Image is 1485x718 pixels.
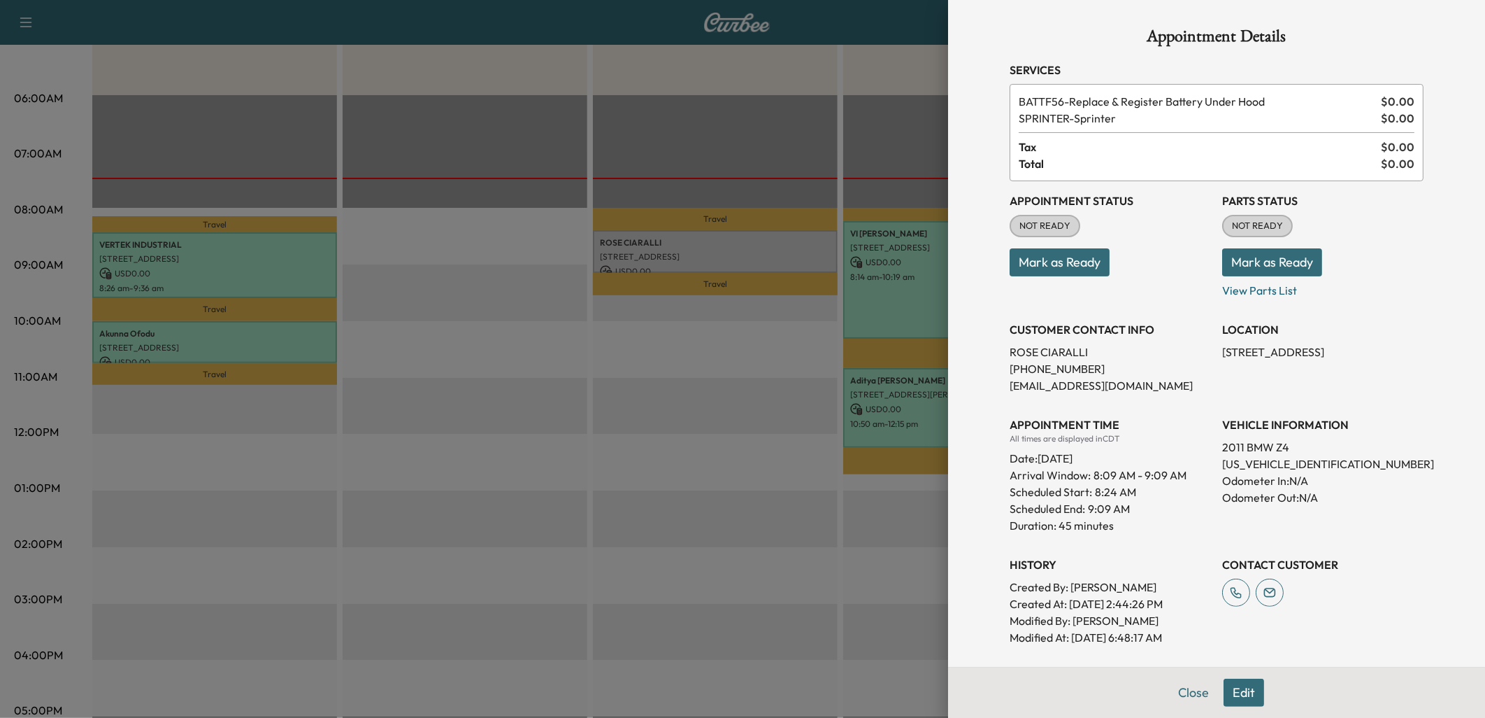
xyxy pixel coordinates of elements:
h3: APPOINTMENT TIME [1010,416,1211,433]
p: Arrival Window: [1010,467,1211,484]
span: Total [1019,155,1381,172]
h3: VEHICLE INFORMATION [1222,416,1423,433]
span: Sprinter [1019,110,1375,127]
span: $ 0.00 [1381,110,1414,127]
div: All times are displayed in CDT [1010,433,1211,444]
h3: Appointment Status [1010,192,1211,209]
p: Odometer Out: N/A [1222,489,1423,506]
p: [STREET_ADDRESS] [1222,344,1423,360]
p: 2011 BMW Z4 [1222,439,1423,456]
p: Modified By : [PERSON_NAME] [1010,612,1211,629]
span: 8:09 AM - 9:09 AM [1093,467,1186,484]
button: Mark as Ready [1010,248,1110,276]
p: View Parts List [1222,276,1423,299]
p: Scheduled Start: [1010,484,1092,500]
p: 9:09 AM [1088,500,1130,517]
p: [EMAIL_ADDRESS][DOMAIN_NAME] [1010,377,1211,394]
p: Modified At : [DATE] 6:48:17 AM [1010,629,1211,646]
p: Created At : [DATE] 2:44:26 PM [1010,596,1211,612]
p: ROSE CIARALLI [1010,344,1211,360]
h3: CONTACT CUSTOMER [1222,556,1423,573]
button: Mark as Ready [1222,248,1322,276]
span: $ 0.00 [1381,139,1414,155]
p: Duration: 45 minutes [1010,517,1211,534]
h3: Parts Status [1222,192,1423,209]
p: 8:24 AM [1095,484,1136,500]
h3: History [1010,556,1211,573]
span: Tax [1019,139,1381,155]
span: $ 0.00 [1381,93,1414,110]
div: Date: [DATE] [1010,444,1211,467]
span: NOT READY [1011,219,1079,233]
p: Scheduled End: [1010,500,1085,517]
h1: Appointment Details [1010,28,1423,50]
h3: CUSTOMER CONTACT INFO [1010,321,1211,338]
p: [PHONE_NUMBER] [1010,360,1211,377]
p: Created By : [PERSON_NAME] [1010,579,1211,596]
h3: Services [1010,62,1423,78]
span: NOT READY [1224,219,1291,233]
h3: LOCATION [1222,321,1423,338]
p: Odometer In: N/A [1222,472,1423,489]
span: Replace & Register Battery Under Hood [1019,93,1375,110]
span: $ 0.00 [1381,155,1414,172]
button: Close [1169,679,1218,707]
p: [US_VEHICLE_IDENTIFICATION_NUMBER] [1222,456,1423,472]
button: Edit [1224,679,1264,707]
